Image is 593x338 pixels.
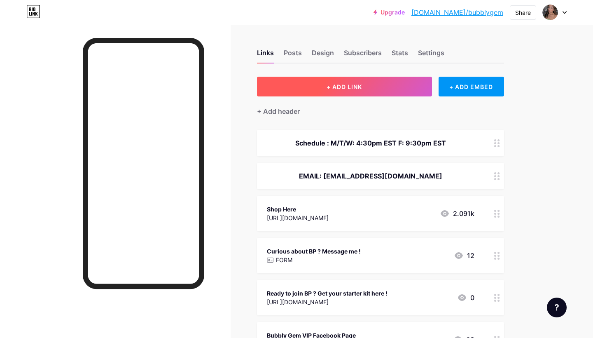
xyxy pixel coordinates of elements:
a: Upgrade [374,9,405,16]
div: 2.091k [440,209,474,218]
div: 12 [454,251,474,261]
div: Design [312,48,334,63]
div: Curious about BP ? Message me ! [267,247,361,256]
div: Shop Here [267,205,329,214]
div: Share [515,8,531,17]
div: [URL][DOMAIN_NAME] [267,298,388,306]
p: FORM [276,256,292,264]
div: Subscribers [344,48,382,63]
a: [DOMAIN_NAME]/bubblygem [411,7,503,17]
div: + Add header [257,106,300,116]
div: [URL][DOMAIN_NAME] [267,214,329,222]
button: + ADD LINK [257,77,432,96]
span: + ADD LINK [327,83,362,90]
div: Posts [284,48,302,63]
div: Links [257,48,274,63]
div: Ready to join BP ? Get your starter kit here ! [267,289,388,298]
div: Stats [392,48,408,63]
img: bubblygem [542,5,558,20]
div: Settings [418,48,444,63]
div: EMAIL: [EMAIL_ADDRESS][DOMAIN_NAME] [267,171,474,181]
div: + ADD EMBED [439,77,504,96]
div: 0 [457,293,474,303]
div: Schedule : M/T/W: 4:30pm EST F: 9:30pm EST [267,138,474,148]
